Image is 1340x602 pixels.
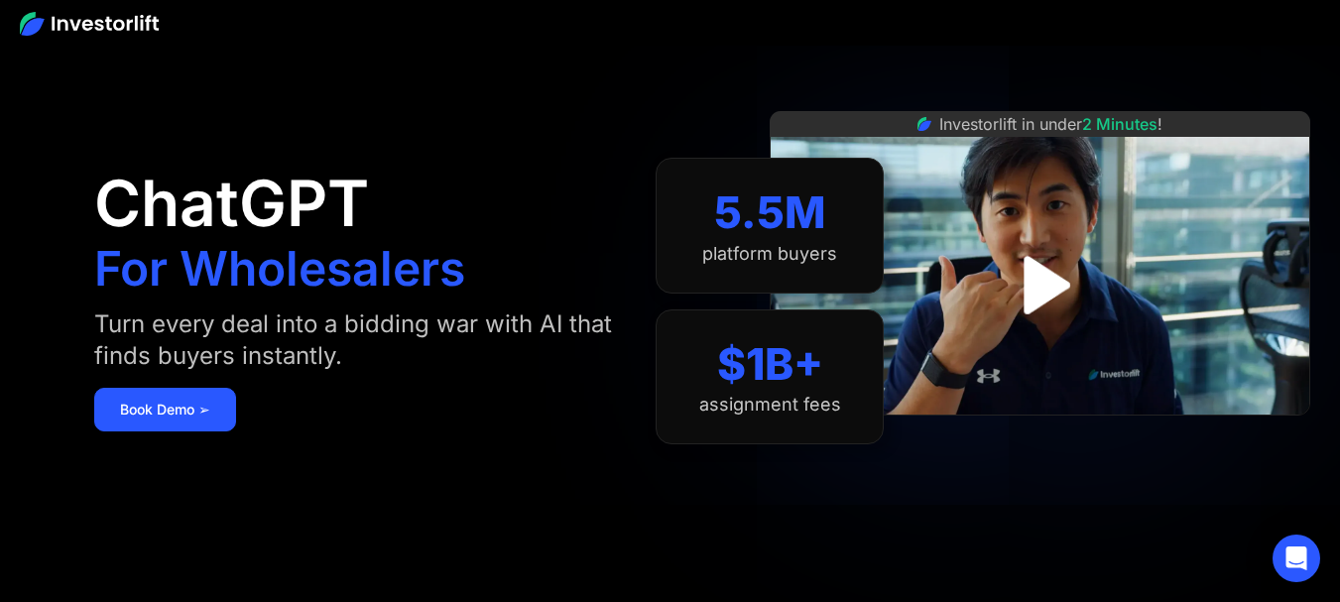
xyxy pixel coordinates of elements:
div: Turn every deal into a bidding war with AI that finds buyers instantly. [94,308,617,372]
h1: For Wholesalers [94,245,465,293]
div: $1B+ [717,338,823,391]
div: 5.5M [714,186,826,239]
div: assignment fees [699,394,841,416]
div: Investorlift in under ! [939,112,1162,136]
a: open lightbox [996,241,1084,329]
div: Open Intercom Messenger [1273,535,1320,582]
div: platform buyers [702,243,837,265]
h1: ChatGPT [94,172,369,235]
a: Book Demo ➢ [94,388,236,431]
span: 2 Minutes [1082,114,1157,134]
iframe: Customer reviews powered by Trustpilot [892,425,1189,449]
